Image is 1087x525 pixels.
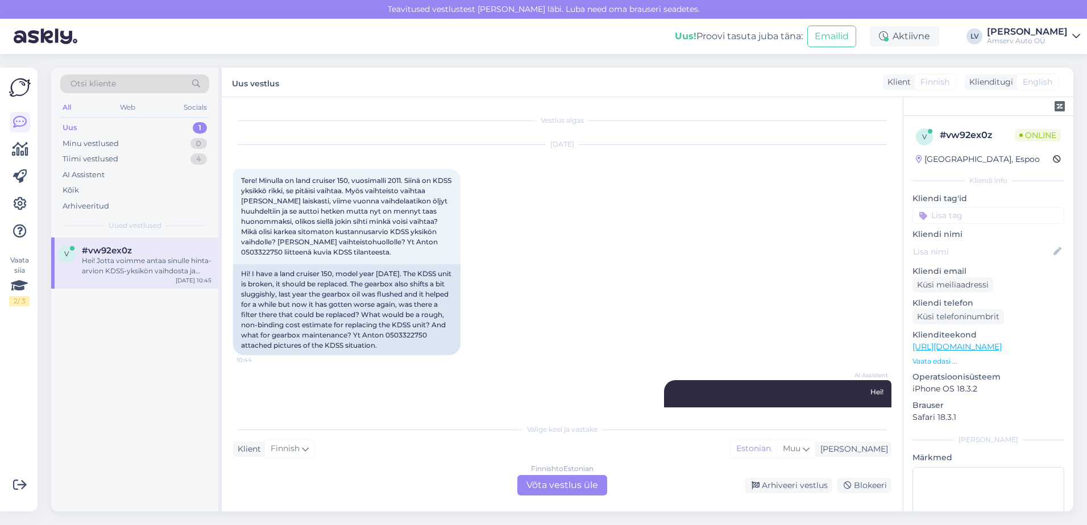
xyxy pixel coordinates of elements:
[233,115,891,126] div: Vestlus algas
[675,31,696,41] b: Uus!
[912,435,1064,445] div: [PERSON_NAME]
[966,28,982,44] div: LV
[912,399,1064,411] p: Brauser
[233,443,261,455] div: Klient
[940,128,1015,142] div: # vw92ex0z
[912,452,1064,464] p: Märkmed
[63,138,119,149] div: Minu vestlused
[190,138,207,149] div: 0
[987,27,1080,45] a: [PERSON_NAME]Amserv Auto OÜ
[912,411,1064,423] p: Safari 18.3.1
[63,153,118,165] div: Tiimi vestlused
[731,440,777,457] div: Estonian
[783,443,800,453] span: Muu
[64,249,69,258] span: v
[912,371,1064,383] p: Operatsioonisüsteem
[181,100,209,115] div: Socials
[965,76,1013,88] div: Klienditugi
[176,276,211,285] div: [DATE] 10:45
[190,153,207,165] div: 4
[745,478,832,493] div: Arhiveeri vestlus
[912,277,993,293] div: Küsi meiliaadressi
[912,356,1064,366] p: Vaata edasi ...
[807,26,856,47] button: Emailid
[870,26,939,47] div: Aktiivne
[912,193,1064,205] p: Kliendi tag'id
[816,443,888,455] div: [PERSON_NAME]
[1015,129,1061,141] span: Online
[9,296,30,306] div: 2 / 3
[271,443,300,455] span: Finnish
[241,176,453,256] span: Tere! Minulla on land cruiser 150, vuosimalli 2011. Siinä on KDSS yksikkö rikki, se pitäisi vaiht...
[233,424,891,435] div: Valige keel ja vastake
[232,74,279,90] label: Uus vestlus
[912,341,1002,352] a: [URL][DOMAIN_NAME]
[237,356,279,364] span: 10:44
[63,201,109,212] div: Arhiveeritud
[912,309,1004,324] div: Küsi telefoninumbrit
[109,220,161,231] span: Uued vestlused
[837,478,891,493] div: Blokeeri
[912,176,1064,186] div: Kliendi info
[987,27,1068,36] div: [PERSON_NAME]
[913,245,1051,258] input: Lisa nimi
[912,207,1064,224] input: Lisa tag
[63,122,77,134] div: Uus
[9,77,31,98] img: Askly Logo
[845,371,888,380] span: AI Assistent
[675,30,803,43] div: Proovi tasuta juba täna:
[193,122,207,134] div: 1
[233,264,460,355] div: Hi! I have a land cruiser 150, model year [DATE]. The KDSS unit is broken, it should be replaced....
[233,139,891,149] div: [DATE]
[987,36,1068,45] div: Amserv Auto OÜ
[1055,101,1065,111] img: zendesk
[922,132,927,141] span: v
[916,153,1040,165] div: [GEOGRAPHIC_DATA], Espoo
[70,78,116,90] span: Otsi kliente
[912,265,1064,277] p: Kliendi email
[517,475,607,495] div: Võta vestlus üle
[912,383,1064,395] p: iPhone OS 18.3.2
[1023,76,1052,88] span: English
[118,100,138,115] div: Web
[912,297,1064,309] p: Kliendi telefon
[920,76,949,88] span: Finnish
[912,329,1064,341] p: Klienditeekond
[912,228,1064,240] p: Kliendi nimi
[531,464,594,474] div: Finnish to Estonian
[60,100,73,115] div: All
[9,255,30,306] div: Vaata siia
[63,169,105,181] div: AI Assistent
[883,76,911,88] div: Klient
[82,256,211,276] div: Hei! Jotta voimme antaa sinulle hinta-arvion KDSS-yksikön vaihdosta ja vaihteiston huollosta, tar...
[82,245,132,256] span: #vw92ex0z
[63,185,79,196] div: Kõik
